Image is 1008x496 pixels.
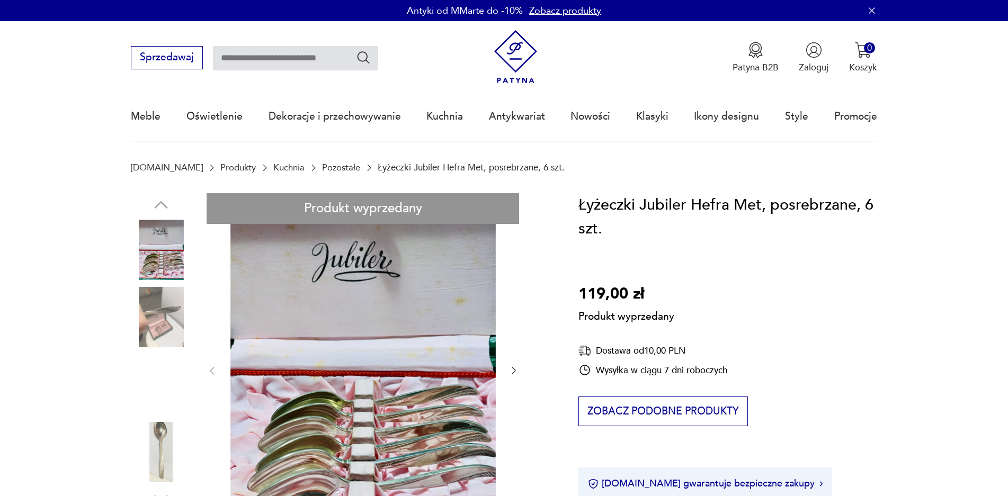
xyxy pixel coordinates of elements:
[747,42,764,58] img: Ikona medalu
[849,61,877,74] p: Koszyk
[570,92,610,141] a: Nowości
[785,92,808,141] a: Style
[186,92,243,141] a: Oświetlenie
[578,344,591,357] img: Ikona dostawy
[578,193,877,241] h1: Łyżeczki Jubiler Hefra Met, posrebrzane, 6 szt.
[131,54,202,62] a: Sprzedawaj
[322,163,360,173] a: Pozostałe
[578,344,727,357] div: Dostawa od 10,00 PLN
[855,42,871,58] img: Ikona koszyka
[378,163,565,173] p: Łyżeczki Jubiler Hefra Met, posrebrzane, 6 szt.
[273,163,305,173] a: Kuchnia
[588,477,823,490] button: [DOMAIN_NAME] gwarantuje bezpieczne zakupy
[799,61,828,74] p: Zaloguj
[269,92,401,141] a: Dekoracje i przechowywanie
[426,92,463,141] a: Kuchnia
[819,481,823,486] img: Ikona strzałki w prawo
[131,46,202,69] button: Sprzedawaj
[636,92,668,141] a: Klasyki
[849,42,877,74] button: 0Koszyk
[588,479,599,489] img: Ikona certyfikatu
[489,30,542,84] img: Patyna - sklep z meblami i dekoracjami vintage
[529,4,601,17] a: Zobacz produkty
[578,364,727,376] div: Wysyłka w ciągu 7 dni roboczych
[733,61,779,74] p: Patyna B2B
[864,42,875,53] div: 0
[407,4,523,17] p: Antyki od MMarte do -10%
[489,92,545,141] a: Antykwariat
[220,163,256,173] a: Produkty
[834,92,877,141] a: Promocje
[806,42,822,58] img: Ikonka użytkownika
[694,92,759,141] a: Ikony designu
[578,282,674,306] p: 119,00 zł
[578,306,674,324] p: Produkt wyprzedany
[356,50,371,65] button: Szukaj
[799,42,828,74] button: Zaloguj
[578,396,747,426] button: Zobacz podobne produkty
[131,92,160,141] a: Meble
[733,42,779,74] button: Patyna B2B
[733,42,779,74] a: Ikona medaluPatyna B2B
[131,163,203,173] a: [DOMAIN_NAME]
